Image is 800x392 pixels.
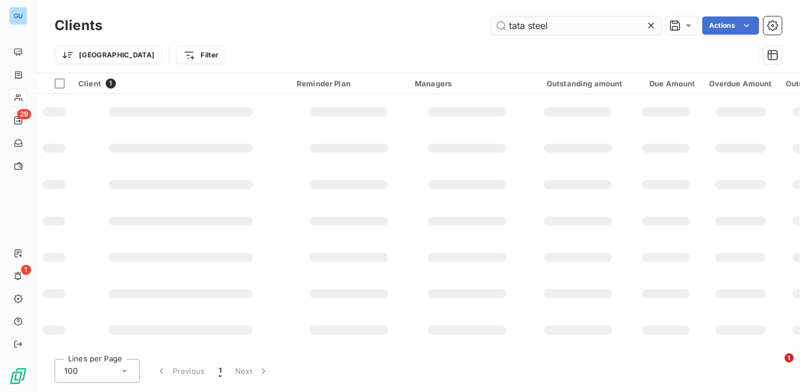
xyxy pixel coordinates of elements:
[55,15,102,36] h3: Clients
[21,265,31,275] span: 1
[297,79,401,88] div: Reminder Plan
[9,7,27,25] div: GU
[709,79,772,88] div: Overdue Amount
[212,359,228,383] button: 1
[55,46,162,64] button: [GEOGRAPHIC_DATA]
[106,78,116,89] span: 1
[636,79,695,88] div: Due Amount
[78,79,101,88] span: Client
[702,16,759,35] button: Actions
[64,365,78,377] span: 100
[219,365,222,377] span: 1
[176,46,226,64] button: Filter
[9,367,27,385] img: Logo LeanPay
[533,79,623,88] div: Outstanding amount
[785,353,794,362] span: 1
[761,353,789,381] iframe: Intercom live chat
[415,79,519,88] div: Managers
[149,359,212,383] button: Previous
[491,16,661,35] input: Search
[228,359,276,383] button: Next
[17,109,31,119] span: 29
